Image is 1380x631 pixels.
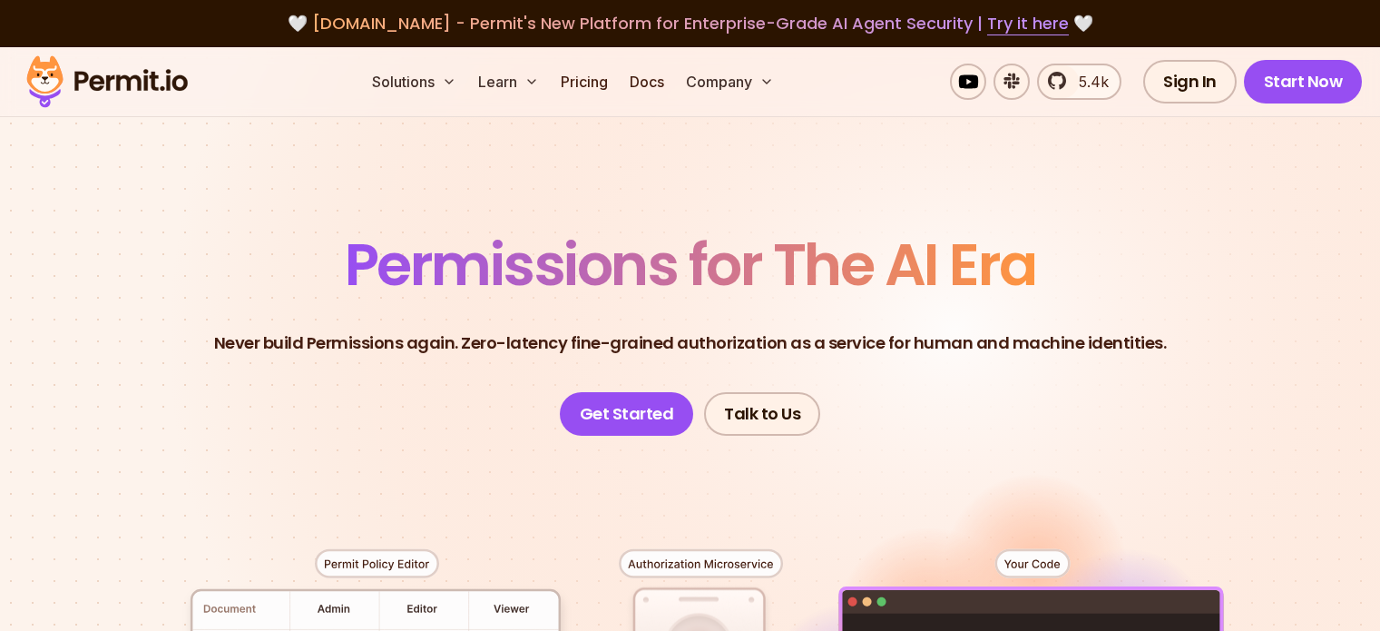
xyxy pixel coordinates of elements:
[1068,71,1109,93] span: 5.4k
[679,64,781,100] button: Company
[987,12,1069,35] a: Try it here
[560,392,694,436] a: Get Started
[471,64,546,100] button: Learn
[622,64,671,100] a: Docs
[1037,64,1121,100] a: 5.4k
[1143,60,1237,104] a: Sign In
[312,12,1069,35] span: [DOMAIN_NAME] - Permit's New Platform for Enterprise-Grade AI Agent Security |
[553,64,615,100] a: Pricing
[18,51,196,113] img: Permit logo
[1244,60,1363,104] a: Start Now
[704,392,820,436] a: Talk to Us
[345,224,1036,305] span: Permissions for The AI Era
[214,330,1167,356] p: Never build Permissions again. Zero-latency fine-grained authorization as a service for human and...
[365,64,464,100] button: Solutions
[44,11,1336,36] div: 🤍 🤍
